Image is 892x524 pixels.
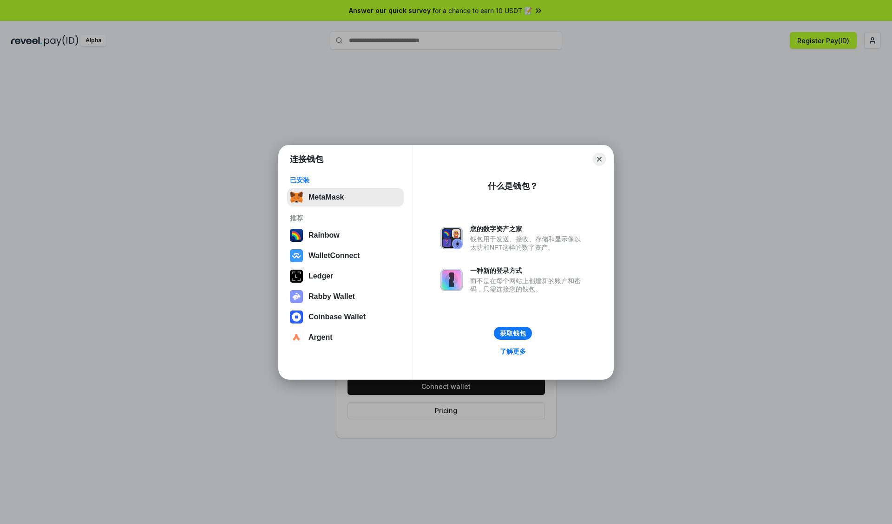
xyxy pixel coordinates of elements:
[470,277,585,293] div: 而不是在每个网站上创建新的账户和密码，只需连接您的钱包。
[287,308,404,326] button: Coinbase Wallet
[440,227,463,249] img: svg+xml,%3Csvg%20xmlns%3D%22http%3A%2F%2Fwww.w3.org%2F2000%2Fsvg%22%20fill%3D%22none%22%20viewBox...
[494,345,531,357] a: 了解更多
[500,347,526,356] div: 了解更多
[308,292,355,301] div: Rabby Wallet
[290,176,401,184] div: 已安装
[290,311,303,323] img: svg+xml,%3Csvg%20width%3D%2228%22%20height%3D%2228%22%20viewBox%3D%220%200%2028%2028%22%20fill%3D...
[440,269,463,291] img: svg+xml,%3Csvg%20xmlns%3D%22http%3A%2F%2Fwww.w3.org%2F2000%2Fsvg%22%20fill%3D%22none%22%20viewBox...
[290,214,401,222] div: 推荐
[287,267,404,285] button: Ledger
[290,191,303,204] img: svg+xml,%3Csvg%20fill%3D%22none%22%20height%3D%2233%22%20viewBox%3D%220%200%2035%2033%22%20width%...
[287,287,404,306] button: Rabby Wallet
[593,153,606,166] button: Close
[290,154,323,165] h1: 连接钱包
[287,188,404,207] button: MetaMask
[290,270,303,283] img: svg+xml,%3Csvg%20xmlns%3D%22http%3A%2F%2Fwww.w3.org%2F2000%2Fsvg%22%20width%3D%2228%22%20height%3...
[308,313,366,321] div: Coinbase Wallet
[290,290,303,303] img: svg+xml,%3Csvg%20xmlns%3D%22http%3A%2F%2Fwww.w3.org%2F2000%2Fsvg%22%20fill%3D%22none%22%20viewBox...
[470,235,585,252] div: 钱包用于发送、接收、存储和显示像以太坊和NFT这样的数字资产。
[488,181,538,192] div: 什么是钱包？
[287,226,404,245] button: Rainbow
[290,229,303,242] img: svg+xml,%3Csvg%20width%3D%22120%22%20height%3D%22120%22%20viewBox%3D%220%200%20120%20120%22%20fil...
[290,331,303,344] img: svg+xml,%3Csvg%20width%3D%2228%22%20height%3D%2228%22%20viewBox%3D%220%200%2028%2028%22%20fill%3D...
[290,249,303,262] img: svg+xml,%3Csvg%20width%3D%2228%22%20height%3D%2228%22%20viewBox%3D%220%200%2028%2028%22%20fill%3D...
[470,225,585,233] div: 您的数字资产之家
[470,266,585,275] div: 一种新的登录方式
[494,327,532,340] button: 获取钱包
[308,193,344,201] div: MetaMask
[308,333,333,342] div: Argent
[287,246,404,265] button: WalletConnect
[308,252,360,260] div: WalletConnect
[500,329,526,337] div: 获取钱包
[287,328,404,347] button: Argent
[308,272,333,280] div: Ledger
[308,231,340,239] div: Rainbow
